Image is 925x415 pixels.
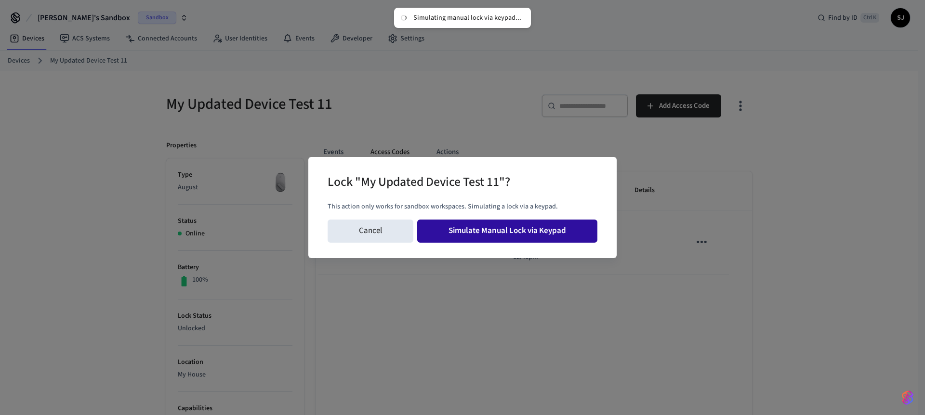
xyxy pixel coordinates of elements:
[417,220,597,243] button: Simulate Manual Lock via Keypad
[328,169,510,198] h2: Lock "My Updated Device Test 11"?
[413,13,521,22] div: Simulating manual lock via keypad...
[328,202,597,212] p: This action only works for sandbox workspaces. Simulating a lock via a keypad.
[328,220,413,243] button: Cancel
[902,390,913,405] img: SeamLogoGradient.69752ec5.svg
